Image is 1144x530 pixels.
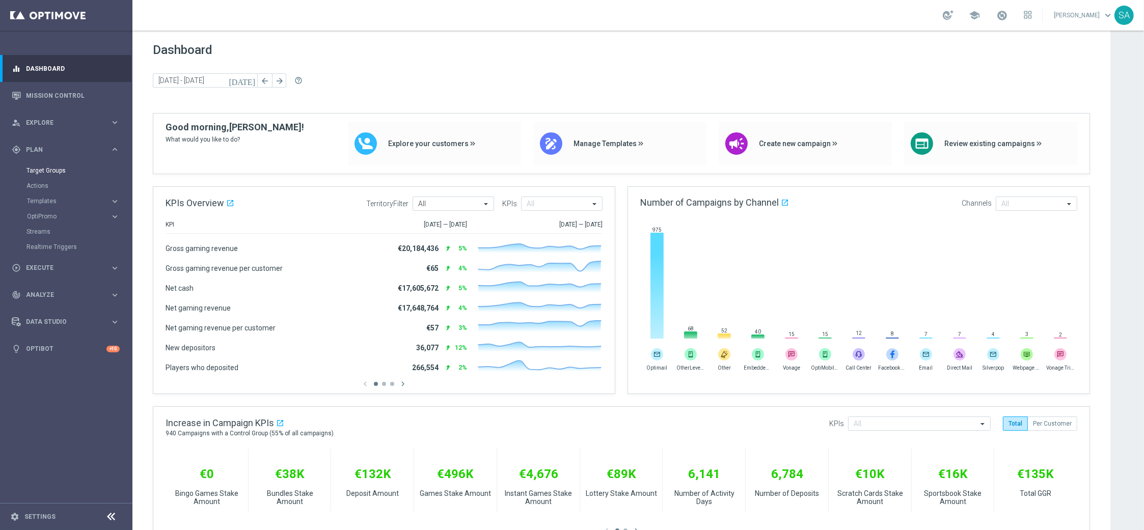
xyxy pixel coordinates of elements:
[110,290,120,300] i: keyboard_arrow_right
[26,265,110,271] span: Execute
[26,197,120,205] button: Templates keyboard_arrow_right
[12,64,21,73] i: equalizer
[27,213,100,219] span: OptiPromo
[26,292,110,298] span: Analyze
[26,239,131,255] div: Realtime Triggers
[12,145,21,154] i: gps_fixed
[26,163,131,178] div: Target Groups
[26,55,120,82] a: Dashboard
[26,209,131,224] div: OptiPromo
[10,512,19,521] i: settings
[12,290,21,299] i: track_changes
[1102,10,1113,21] span: keyboard_arrow_down
[11,119,120,127] button: person_search Explore keyboard_arrow_right
[26,82,120,109] a: Mission Control
[26,224,131,239] div: Streams
[11,146,120,154] button: gps_fixed Plan keyboard_arrow_right
[26,228,106,236] a: Streams
[110,197,120,206] i: keyboard_arrow_right
[12,55,120,82] div: Dashboard
[1114,6,1134,25] div: SA
[27,198,110,204] div: Templates
[12,344,21,353] i: lightbulb
[27,213,110,219] div: OptiPromo
[11,291,120,299] button: track_changes Analyze keyboard_arrow_right
[12,336,120,362] div: Optibot
[12,290,110,299] div: Analyze
[27,198,100,204] span: Templates
[26,319,110,325] span: Data Studio
[1053,8,1114,23] a: [PERSON_NAME]keyboard_arrow_down
[12,118,110,127] div: Explore
[24,514,56,520] a: Settings
[11,92,120,100] button: Mission Control
[12,317,110,326] div: Data Studio
[26,243,106,251] a: Realtime Triggers
[110,212,120,221] i: keyboard_arrow_right
[26,178,131,193] div: Actions
[12,263,21,272] i: play_circle_outline
[11,65,120,73] button: equalizer Dashboard
[26,212,120,220] button: OptiPromo keyboard_arrow_right
[11,318,120,326] button: Data Studio keyboard_arrow_right
[11,345,120,353] button: lightbulb Optibot +10
[26,193,131,209] div: Templates
[26,336,106,362] a: Optibot
[110,263,120,273] i: keyboard_arrow_right
[969,10,980,21] span: school
[110,118,120,127] i: keyboard_arrow_right
[26,120,110,126] span: Explore
[12,263,110,272] div: Execute
[12,82,120,109] div: Mission Control
[106,346,120,352] div: +10
[26,147,110,153] span: Plan
[110,317,120,327] i: keyboard_arrow_right
[26,182,106,190] a: Actions
[26,166,106,175] a: Target Groups
[110,145,120,154] i: keyboard_arrow_right
[12,118,21,127] i: person_search
[12,145,110,154] div: Plan
[11,264,120,272] button: play_circle_outline Execute keyboard_arrow_right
